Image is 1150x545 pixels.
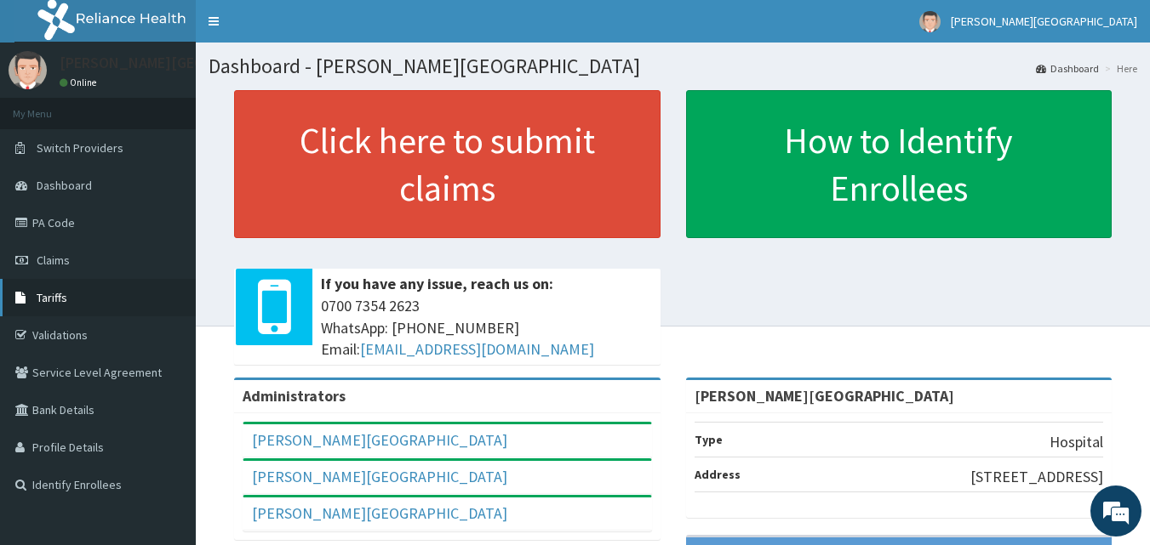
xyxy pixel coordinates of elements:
a: [PERSON_NAME][GEOGRAPHIC_DATA] [252,430,507,450]
img: User Image [9,51,47,89]
b: Administrators [243,386,346,406]
b: Type [695,432,723,447]
span: 0700 7354 2623 WhatsApp: [PHONE_NUMBER] Email: [321,295,652,360]
a: [PERSON_NAME][GEOGRAPHIC_DATA] [252,467,507,486]
a: How to Identify Enrollees [686,90,1113,238]
p: [STREET_ADDRESS] [970,466,1103,488]
span: [PERSON_NAME][GEOGRAPHIC_DATA] [951,14,1137,29]
a: [PERSON_NAME][GEOGRAPHIC_DATA] [252,503,507,523]
img: User Image [919,11,941,32]
a: [EMAIL_ADDRESS][DOMAIN_NAME] [360,339,594,359]
li: Here [1101,61,1137,76]
a: Dashboard [1036,61,1099,76]
span: Switch Providers [37,140,123,156]
p: [PERSON_NAME][GEOGRAPHIC_DATA] [60,55,312,71]
b: If you have any issue, reach us on: [321,274,553,293]
span: Claims [37,253,70,268]
p: Hospital [1050,431,1103,453]
a: Online [60,77,100,88]
span: Dashboard [37,178,92,193]
strong: [PERSON_NAME][GEOGRAPHIC_DATA] [695,386,954,406]
b: Address [695,467,741,482]
h1: Dashboard - [PERSON_NAME][GEOGRAPHIC_DATA] [209,55,1137,77]
a: Click here to submit claims [234,90,661,238]
span: Tariffs [37,290,67,305]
